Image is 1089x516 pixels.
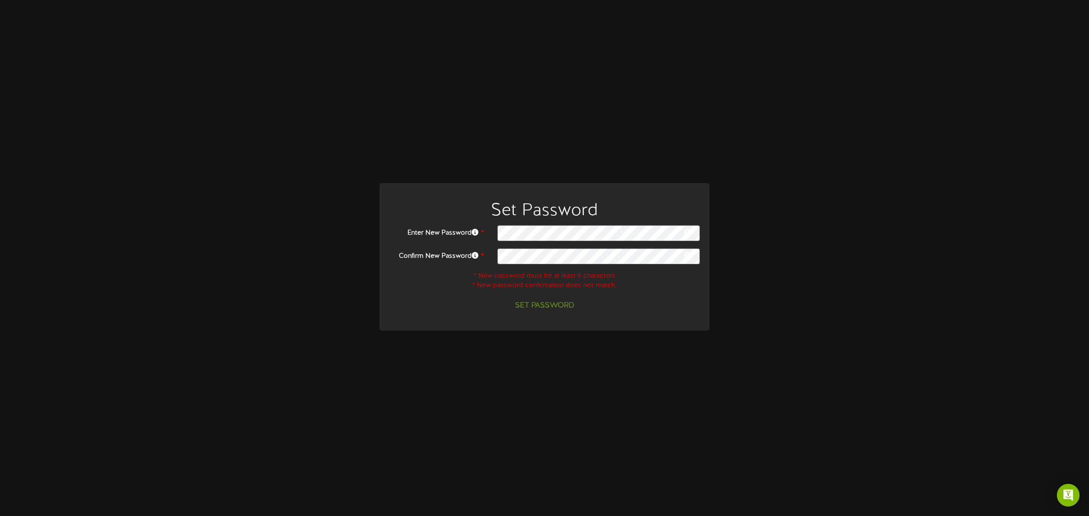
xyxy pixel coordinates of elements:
label: Confirm New Password [382,248,490,261]
span: * New password confirmation does not match. [472,282,617,289]
h1: Set Password [382,202,707,221]
div: Open Intercom Messenger [1057,484,1080,507]
span: * New password must be at least 6 characters [474,272,615,280]
button: Set Password [510,297,580,314]
label: Enter New Password [382,225,490,238]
